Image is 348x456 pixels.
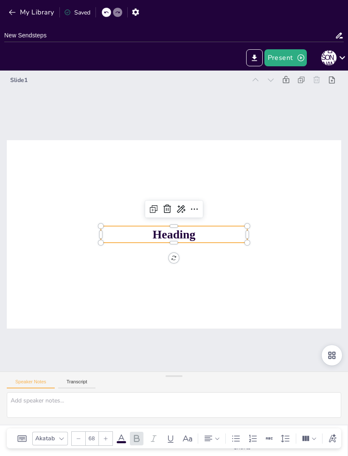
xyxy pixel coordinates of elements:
div: Add text boxes [123,425,157,456]
div: Text effects [326,432,339,445]
div: Saved [64,8,90,17]
div: А [PERSON_NAME] [321,50,337,65]
div: Akatab [34,433,56,444]
div: Add charts and graphs [225,425,259,456]
button: Export to PowerPoint [246,49,263,66]
button: Speaker Notes [7,379,55,388]
button: Transcript [58,379,96,388]
div: Add ready made slides [89,425,123,456]
div: Add images, graphics, shapes or video [191,425,225,456]
button: А [PERSON_NAME] [321,49,337,66]
button: My Library [6,6,58,19]
div: Add a table [259,425,293,456]
div: Get real-time input from your audience [157,425,191,456]
div: Slide 1 [10,76,246,84]
div: Change the overall theme [55,425,89,456]
button: Present [264,49,307,66]
span: Heading [153,228,196,241]
input: Insert title [4,29,335,42]
div: Column Count [300,432,319,445]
